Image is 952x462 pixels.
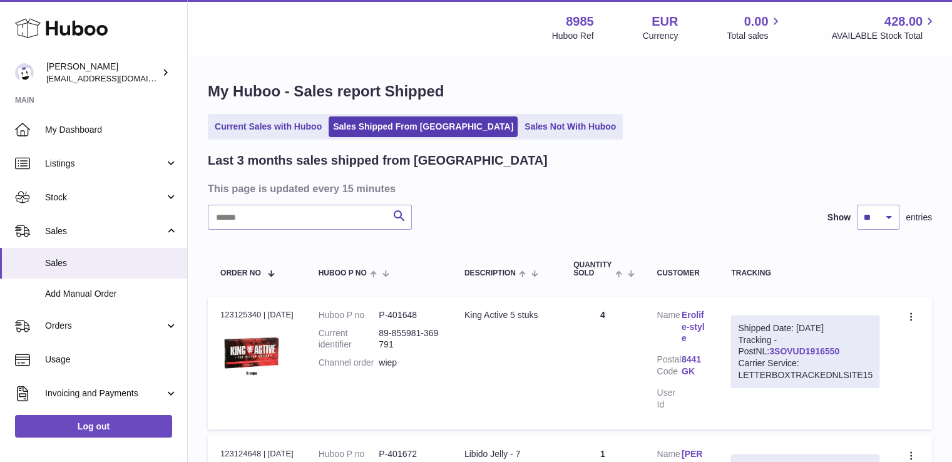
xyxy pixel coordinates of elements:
[464,309,548,321] div: King Active 5 stuks
[208,182,929,195] h3: This page is updated every 15 minutes
[45,158,165,170] span: Listings
[643,30,678,42] div: Currency
[220,448,294,459] div: 123124648 | [DATE]
[46,73,184,83] span: [EMAIL_ADDRESS][DOMAIN_NAME]
[319,357,379,369] dt: Channel order
[520,116,620,137] a: Sales Not With Huboo
[45,257,178,269] span: Sales
[220,269,261,277] span: Order No
[682,354,706,377] a: 8441 GK
[906,212,932,223] span: entries
[319,269,367,277] span: Huboo P no
[45,288,178,300] span: Add Manual Order
[738,322,873,334] div: Shipped Date: [DATE]
[657,387,681,411] dt: User Id
[319,327,379,351] dt: Current identifier
[45,354,178,366] span: Usage
[573,261,612,277] span: Quantity Sold
[45,192,165,203] span: Stock
[738,357,873,381] div: Carrier Service: LETTERBOXTRACKEDNLSITE15
[15,415,172,438] a: Log out
[379,357,439,369] dd: wiep
[657,269,706,277] div: Customer
[46,61,159,85] div: [PERSON_NAME]
[45,124,178,136] span: My Dashboard
[379,309,439,321] dd: P-401648
[831,13,937,42] a: 428.00 AVAILABLE Stock Total
[45,388,165,399] span: Invoicing and Payments
[319,309,379,321] dt: Huboo P no
[15,63,34,82] img: info@dehaanlifestyle.nl
[769,346,839,356] a: 3SOVUD1916550
[566,13,594,30] strong: 8985
[319,448,379,460] dt: Huboo P no
[657,309,681,348] dt: Name
[727,30,782,42] span: Total sales
[210,116,326,137] a: Current Sales with Huboo
[731,316,879,388] div: Tracking - PostNL:
[379,327,439,351] dd: 89-855981-369791
[220,309,294,321] div: 123125340 | [DATE]
[220,324,283,382] img: king-active-king-active-5-capules.jpg
[552,30,594,42] div: Huboo Ref
[208,81,932,101] h1: My Huboo - Sales report Shipped
[657,354,681,381] dt: Postal Code
[727,13,782,42] a: 0.00 Total sales
[561,297,644,429] td: 4
[464,269,516,277] span: Description
[45,320,165,332] span: Orders
[652,13,678,30] strong: EUR
[45,225,165,237] span: Sales
[744,13,769,30] span: 0.00
[831,30,937,42] span: AVAILABLE Stock Total
[379,448,439,460] dd: P-401672
[208,152,548,169] h2: Last 3 months sales shipped from [GEOGRAPHIC_DATA]
[329,116,518,137] a: Sales Shipped From [GEOGRAPHIC_DATA]
[731,269,879,277] div: Tracking
[827,212,851,223] label: Show
[884,13,923,30] span: 428.00
[682,309,706,345] a: Erolife-style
